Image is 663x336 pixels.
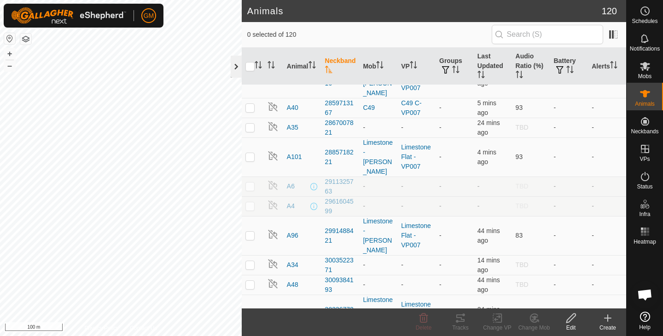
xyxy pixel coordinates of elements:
span: 1 Sept 2025, 3:34 pm [477,256,500,273]
td: - [436,177,474,196]
div: Tracks [442,324,479,332]
p-sorticon: Activate to sort [325,67,332,74]
button: Map Layers [20,34,31,45]
td: - [436,255,474,275]
img: returning off [268,278,279,289]
button: – [4,60,15,71]
app-display-virtual-paddock-transition: - [401,261,403,268]
div: Limestone-[PERSON_NAME] [363,216,394,255]
span: Infra [639,211,650,217]
img: returning off [268,258,279,269]
td: - [550,118,588,137]
th: Groups [436,48,474,85]
td: - [436,118,474,137]
span: A40 [287,103,298,113]
img: returning off [268,121,279,132]
img: returning off [268,101,279,112]
div: - [363,280,394,290]
span: 120 [602,4,617,18]
span: TBD [516,182,529,190]
td: - [588,275,626,295]
span: Delete [416,325,432,331]
div: - [363,260,394,270]
td: - [588,216,626,255]
td: - [588,255,626,275]
div: 2885718221 [325,148,356,167]
span: 1 Sept 2025, 3:24 pm [477,119,500,136]
p-sorticon: Activate to sort [410,63,417,70]
app-display-virtual-paddock-transition: - [401,124,403,131]
th: Animal [283,48,321,85]
p-sorticon: Activate to sort [566,67,574,74]
span: 1 Sept 2025, 3:03 pm [477,276,500,293]
td: - [588,177,626,196]
span: Schedules [632,18,657,24]
input: Search (S) [492,25,603,44]
span: - [477,182,480,190]
img: Gallagher Logo [11,7,126,24]
span: 1 Sept 2025, 3:23 pm [477,70,500,87]
span: Animals [635,101,655,107]
td: - [436,216,474,255]
span: A34 [287,260,298,270]
a: Limestone Flat -VP007 [401,222,431,249]
app-display-virtual-paddock-transition: - [401,182,403,190]
span: Notifications [630,46,660,51]
span: 1 Sept 2025, 3:43 pm [477,148,496,165]
p-sorticon: Activate to sort [610,63,617,70]
span: TBD [516,202,529,210]
th: Mob [359,48,397,85]
span: TBD [516,281,529,288]
div: - [363,201,394,211]
p-sorticon: Activate to sort [452,67,459,74]
span: 1 Sept 2025, 3:03 pm [477,227,500,244]
span: Heatmap [634,239,656,245]
div: Limestone-[PERSON_NAME] [363,138,394,177]
p-sorticon: Activate to sort [308,63,316,70]
td: - [550,255,588,275]
td: - [550,216,588,255]
a: Contact Us [130,324,157,332]
td: - [588,118,626,137]
div: 2991488421 [325,226,356,245]
a: Help [627,308,663,334]
td: - [550,137,588,177]
td: - [436,137,474,177]
img: returning off [268,199,279,211]
th: Battery [550,48,588,85]
span: Mobs [638,74,651,79]
div: 2961604599 [325,197,356,216]
span: TBD [516,261,529,268]
td: - [436,196,474,216]
span: 1 Sept 2025, 3:23 pm [477,306,500,323]
a: Privacy Policy [84,324,119,332]
div: Create [589,324,626,332]
div: Change Mob [516,324,552,332]
td: - [436,295,474,334]
h2: Animals [247,6,602,17]
div: C49 [363,103,394,113]
a: Limestone Flat -VP007 [401,143,431,170]
span: - [477,202,480,210]
span: A48 [287,280,298,290]
p-sorticon: Activate to sort [477,72,485,80]
span: GM [144,11,154,21]
img: returning off [268,150,279,161]
span: A4 [287,201,295,211]
app-display-virtual-paddock-transition: - [401,281,403,288]
span: A35 [287,123,298,132]
a: C49 C-VP007 [401,99,421,116]
span: TBD [516,124,529,131]
td: - [588,137,626,177]
span: A6 [287,182,295,191]
td: - [550,275,588,295]
img: returning off [268,229,279,240]
p-sorticon: Activate to sort [255,63,262,70]
img: returning off [268,308,279,319]
span: 0 selected of 120 [247,30,492,40]
td: - [588,196,626,216]
div: Edit [552,324,589,332]
p-sorticon: Activate to sort [268,63,275,70]
a: Open chat [631,281,659,308]
span: 93 [516,153,523,160]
